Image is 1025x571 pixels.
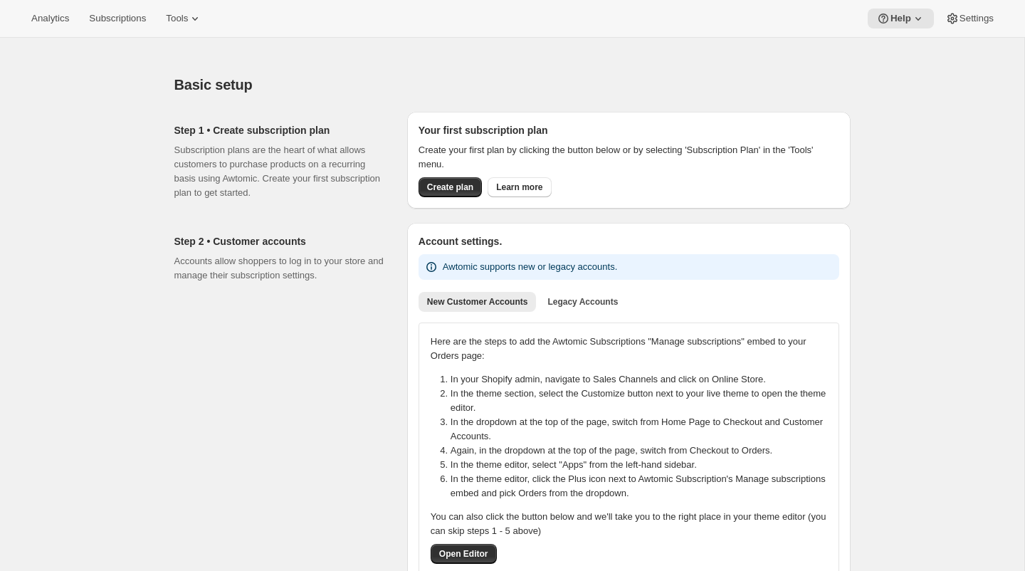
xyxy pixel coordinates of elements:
button: Help [868,9,934,28]
span: Tools [166,13,188,24]
span: Basic setup [174,77,253,93]
span: Legacy Accounts [547,296,618,308]
span: Open Editor [439,548,488,560]
li: In your Shopify admin, navigate to Sales Channels and click on Online Store. [451,372,836,387]
span: Create plan [427,182,473,193]
a: Learn more [488,177,551,197]
span: New Customer Accounts [427,296,528,308]
button: Legacy Accounts [539,292,626,312]
p: Accounts allow shoppers to log in to your store and manage their subscription settings. [174,254,384,283]
button: Tools [157,9,211,28]
li: In the theme editor, select "Apps" from the left-hand sidebar. [451,458,836,472]
button: New Customer Accounts [419,292,537,312]
p: Subscription plans are the heart of what allows customers to purchase products on a recurring bas... [174,143,384,200]
span: Learn more [496,182,542,193]
span: Settings [960,13,994,24]
h2: Your first subscription plan [419,123,839,137]
span: Subscriptions [89,13,146,24]
button: Analytics [23,9,78,28]
p: Create your first plan by clicking the button below or by selecting 'Subscription Plan' in the 'T... [419,143,839,172]
button: Open Editor [431,544,497,564]
h2: Step 1 • Create subscription plan [174,123,384,137]
li: In the dropdown at the top of the page, switch from Home Page to Checkout and Customer Accounts. [451,415,836,444]
p: Here are the steps to add the Awtomic Subscriptions "Manage subscriptions" embed to your Orders p... [431,335,827,363]
li: Again, in the dropdown at the top of the page, switch from Checkout to Orders. [451,444,836,458]
button: Settings [937,9,1002,28]
button: Create plan [419,177,482,197]
li: In the theme editor, click the Plus icon next to Awtomic Subscription's Manage subscriptions embe... [451,472,836,501]
li: In the theme section, select the Customize button next to your live theme to open the theme editor. [451,387,836,415]
p: Awtomic supports new or legacy accounts. [443,260,617,274]
p: You can also click the button below and we'll take you to the right place in your theme editor (y... [431,510,827,538]
h2: Step 2 • Customer accounts [174,234,384,248]
span: Help [890,13,911,24]
span: Analytics [31,13,69,24]
h2: Account settings. [419,234,839,248]
button: Subscriptions [80,9,154,28]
